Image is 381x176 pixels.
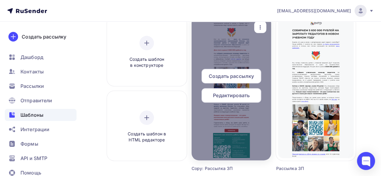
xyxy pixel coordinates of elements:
[20,126,49,133] span: Интеграции
[5,138,77,150] a: Формы
[5,66,77,78] a: Контакты
[20,140,38,147] span: Формы
[20,82,44,90] span: Рассылки
[5,109,77,121] a: Шаблоны
[277,8,351,14] span: [EMAIL_ADDRESS][DOMAIN_NAME]
[5,51,77,63] a: Дашборд
[20,155,47,162] span: API и SMTP
[20,97,52,104] span: Отправители
[20,54,43,61] span: Дашборд
[213,92,250,99] span: Редактировать
[20,68,44,75] span: Контакты
[276,165,336,171] div: Рассылка ЗП
[20,111,43,119] span: Шаблоны
[22,33,66,40] div: Создать рассылку
[5,94,77,107] a: Отправители
[209,73,254,80] span: Создать рассылку
[118,131,175,143] span: Создать шаблон в HTML редакторе
[118,56,175,69] span: Создать шаблон в конструкторе
[277,5,374,17] a: [EMAIL_ADDRESS][DOMAIN_NAME]
[192,165,251,171] div: Copy: Рассылка ЗП
[5,80,77,92] a: Рассылки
